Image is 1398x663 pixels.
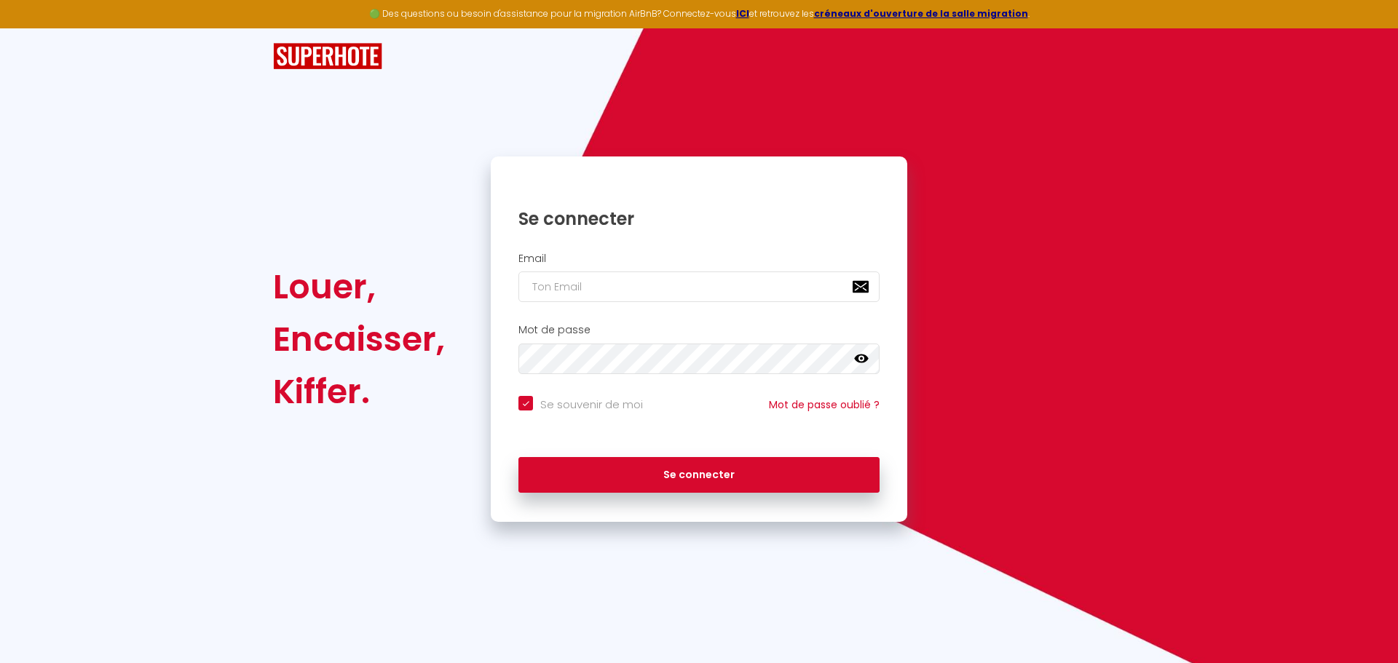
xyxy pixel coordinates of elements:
div: Kiffer. [273,365,445,418]
div: Louer, [273,261,445,313]
h2: Mot de passe [518,324,880,336]
button: Se connecter [518,457,880,493]
a: créneaux d'ouverture de la salle migration [814,7,1028,20]
div: Encaisser, [273,313,445,365]
img: SuperHote logo [273,43,382,70]
a: ICI [736,7,749,20]
input: Ton Email [518,271,880,302]
h1: Se connecter [518,207,880,230]
h2: Email [518,253,880,265]
a: Mot de passe oublié ? [769,397,880,412]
